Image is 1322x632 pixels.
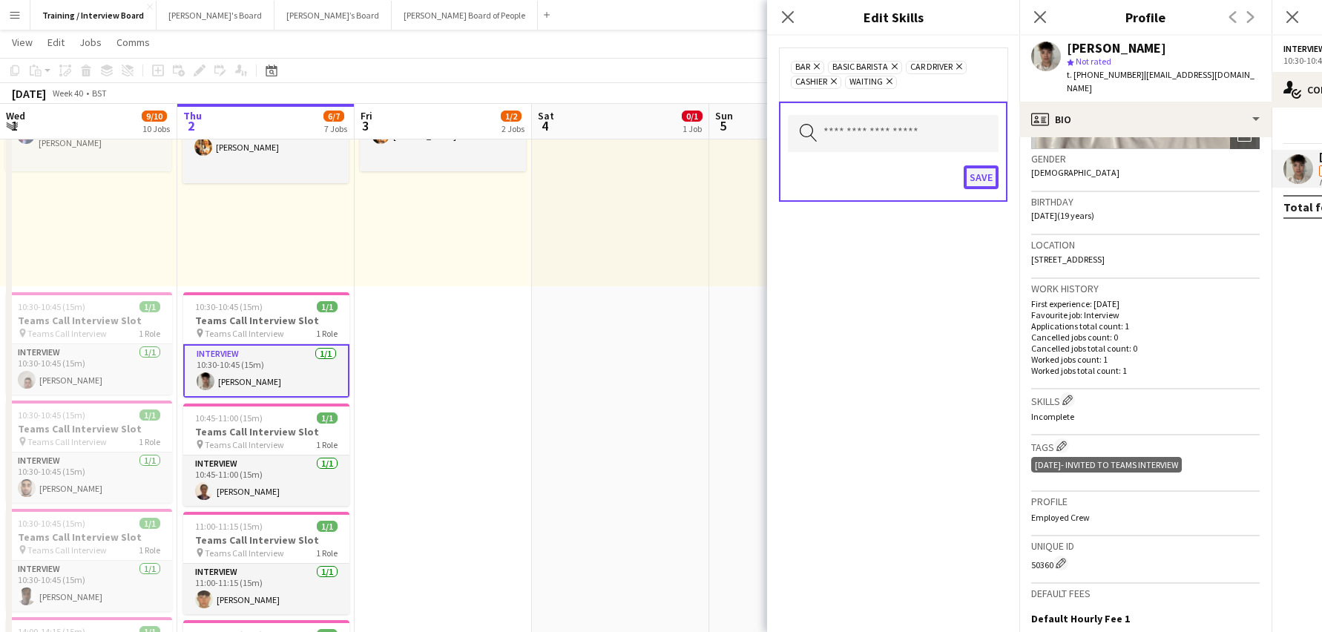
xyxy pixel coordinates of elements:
[195,521,263,532] span: 11:00-11:15 (15m)
[6,561,172,611] app-card-role: Interview1/110:30-10:45 (15m)[PERSON_NAME]
[27,328,107,339] span: Teams Call Interview
[27,436,107,447] span: Teams Call Interview
[1031,282,1260,295] h3: Work history
[713,117,733,134] span: 5
[1031,556,1260,570] div: 50360
[682,111,703,122] span: 0/1
[142,123,170,134] div: 10 Jobs
[1031,438,1260,454] h3: Tags
[324,123,347,134] div: 7 Jobs
[316,328,338,339] span: 1 Role
[6,401,172,503] app-job-card: 10:30-10:45 (15m)1/1Teams Call Interview Slot Teams Call Interview1 RoleInterview1/110:30-10:45 (...
[1031,612,1130,625] h3: Default Hourly Fee 1
[1031,495,1260,508] h3: Profile
[12,86,46,101] div: [DATE]
[139,328,160,339] span: 1 Role
[6,422,172,435] h3: Teams Call Interview Slot
[1031,152,1260,165] h3: Gender
[1067,69,1144,80] span: t. [PHONE_NUMBER]
[183,314,349,327] h3: Teams Call Interview Slot
[49,88,86,99] span: Week 40
[195,412,263,424] span: 10:45-11:00 (15m)
[183,425,349,438] h3: Teams Call Interview Slot
[501,123,524,134] div: 2 Jobs
[1031,238,1260,251] h3: Location
[1031,210,1094,221] span: [DATE] (19 years)
[30,1,157,30] button: Training / Interview Board
[795,62,810,73] span: bar
[715,109,733,122] span: Sun
[317,521,338,532] span: 1/1
[6,530,172,544] h3: Teams Call Interview Slot
[195,301,263,312] span: 10:30-10:45 (15m)
[1019,102,1272,137] div: Bio
[1031,320,1260,332] p: Applications total count: 1
[1031,309,1260,320] p: Favourite job: Interview
[849,76,883,88] span: Waiting
[1031,365,1260,376] p: Worked jobs total count: 1
[116,36,150,49] span: Comms
[183,455,349,506] app-card-role: Interview1/110:45-11:00 (15m)[PERSON_NAME]
[183,404,349,506] app-job-card: 10:45-11:00 (15m)1/1Teams Call Interview Slot Teams Call Interview1 RoleInterview1/110:45-11:00 (...
[18,518,85,529] span: 10:30-10:45 (15m)
[12,36,33,49] span: View
[6,509,172,611] app-job-card: 10:30-10:45 (15m)1/1Teams Call Interview Slot Teams Call Interview1 RoleInterview1/110:30-10:45 (...
[1031,332,1260,343] p: Cancelled jobs count: 0
[1031,512,1260,523] p: Employed Crew
[181,117,202,134] span: 2
[182,111,349,183] app-card-role: Admin Assistant1/110:00-16:00 (6h)[PERSON_NAME]
[501,111,522,122] span: 1/2
[139,518,160,529] span: 1/1
[139,436,160,447] span: 1 Role
[139,409,160,421] span: 1/1
[323,111,344,122] span: 6/7
[6,292,172,395] div: 10:30-10:45 (15m)1/1Teams Call Interview Slot Teams Call Interview1 RoleInterview1/110:30-10:45 (...
[4,117,25,134] span: 1
[183,109,202,122] span: Thu
[910,62,953,73] span: Car Driver
[316,547,338,559] span: 1 Role
[683,123,702,134] div: 1 Job
[317,301,338,312] span: 1/1
[205,547,284,559] span: Teams Call Interview
[92,88,107,99] div: BST
[18,409,85,421] span: 10:30-10:45 (15m)
[42,33,70,52] a: Edit
[157,1,274,30] button: [PERSON_NAME]'s Board
[142,111,167,122] span: 9/10
[361,109,372,122] span: Fri
[139,544,160,556] span: 1 Role
[47,36,65,49] span: Edit
[964,165,999,189] button: Save
[6,452,172,503] app-card-role: Interview1/110:30-10:45 (15m)[PERSON_NAME]
[1031,354,1260,365] p: Worked jobs count: 1
[1031,298,1260,309] p: First experience: [DATE]
[183,292,349,398] app-job-card: 10:30-10:45 (15m)1/1Teams Call Interview Slot Teams Call Interview1 RoleInterview1/110:30-10:45 (...
[183,533,349,547] h3: Teams Call Interview Slot
[183,344,349,398] app-card-role: Interview1/110:30-10:45 (15m)[PERSON_NAME]
[183,564,349,614] app-card-role: Interview1/111:00-11:15 (15m)[PERSON_NAME]
[392,1,538,30] button: [PERSON_NAME] Board of People
[316,439,338,450] span: 1 Role
[1067,69,1254,93] span: | [EMAIL_ADDRESS][DOMAIN_NAME]
[79,36,102,49] span: Jobs
[6,33,39,52] a: View
[536,117,554,134] span: 4
[183,512,349,614] app-job-card: 11:00-11:15 (15m)1/1Teams Call Interview Slot Teams Call Interview1 RoleInterview1/111:00-11:15 (...
[538,109,554,122] span: Sat
[205,328,284,339] span: Teams Call Interview
[1067,42,1166,55] div: [PERSON_NAME]
[358,117,372,134] span: 3
[111,33,156,52] a: Comms
[274,1,392,30] button: [PERSON_NAME]’s Board
[1019,7,1272,27] h3: Profile
[1031,343,1260,354] p: Cancelled jobs total count: 0
[795,76,827,88] span: Cashier
[1031,392,1260,408] h3: Skills
[1031,587,1260,600] h3: Default fees
[6,314,172,327] h3: Teams Call Interview Slot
